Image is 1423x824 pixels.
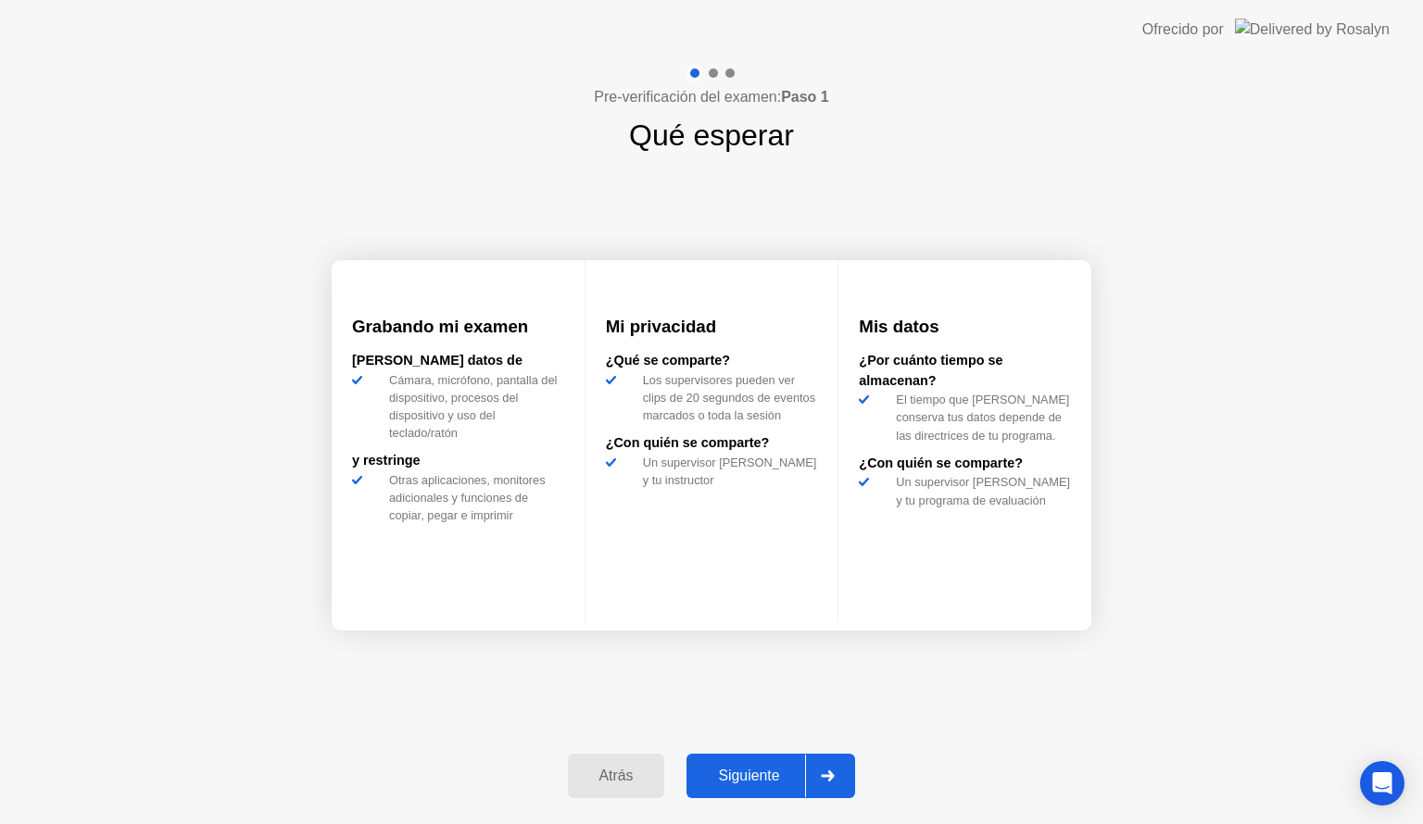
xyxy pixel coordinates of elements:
div: Atrás [573,768,660,784]
h3: Mis datos [859,314,1071,340]
div: Siguiente [692,768,805,784]
div: y restringe [352,451,564,471]
div: Ofrecido por [1142,19,1224,41]
h4: Pre-verificación del examen: [594,86,828,108]
h3: Mi privacidad [606,314,818,340]
h1: Qué esperar [629,113,794,157]
button: Atrás [568,754,665,798]
div: ¿Con quién se comparte? [606,433,818,454]
h3: Grabando mi examen [352,314,564,340]
div: [PERSON_NAME] datos de [352,351,564,371]
div: ¿Con quién se comparte? [859,454,1071,474]
div: Un supervisor [PERSON_NAME] y tu instructor [636,454,818,489]
button: Siguiente [686,754,855,798]
div: ¿Por cuánto tiempo se almacenan? [859,351,1071,391]
div: Cámara, micrófono, pantalla del dispositivo, procesos del dispositivo y uso del teclado/ratón [382,371,564,443]
b: Paso 1 [781,89,829,105]
div: Otras aplicaciones, monitores adicionales y funciones de copiar, pegar e imprimir [382,471,564,525]
div: ¿Qué se comparte? [606,351,818,371]
div: Open Intercom Messenger [1360,761,1404,805]
img: Delivered by Rosalyn [1235,19,1390,40]
div: El tiempo que [PERSON_NAME] conserva tus datos depende de las directrices de tu programa. [888,391,1071,444]
div: Los supervisores pueden ver clips de 20 segundos de eventos marcados o toda la sesión [636,371,818,425]
div: Un supervisor [PERSON_NAME] y tu programa de evaluación [888,473,1071,508]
